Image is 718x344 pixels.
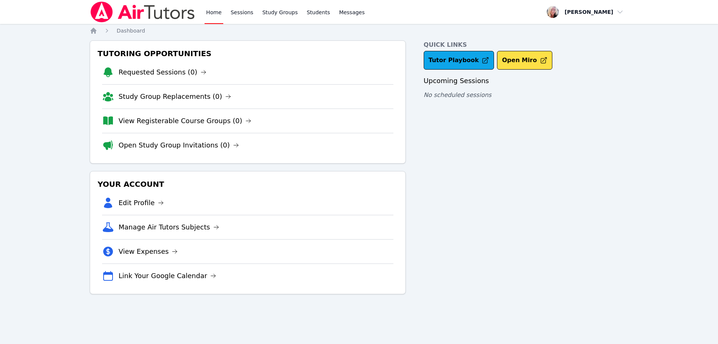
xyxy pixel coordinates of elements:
[119,140,239,150] a: Open Study Group Invitations (0)
[117,28,145,34] span: Dashboard
[424,76,628,86] h3: Upcoming Sessions
[119,198,164,208] a: Edit Profile
[96,47,399,60] h3: Tutoring Opportunities
[96,177,399,191] h3: Your Account
[119,116,251,126] a: View Registerable Course Groups (0)
[117,27,145,34] a: Dashboard
[424,40,628,49] h4: Quick Links
[424,91,491,98] span: No scheduled sessions
[119,67,206,77] a: Requested Sessions (0)
[119,91,231,102] a: Study Group Replacements (0)
[119,271,216,281] a: Link Your Google Calendar
[90,1,196,22] img: Air Tutors
[119,246,178,257] a: View Expenses
[339,9,365,16] span: Messages
[497,51,552,70] button: Open Miro
[90,27,628,34] nav: Breadcrumb
[424,51,494,70] a: Tutor Playbook
[119,222,219,232] a: Manage Air Tutors Subjects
